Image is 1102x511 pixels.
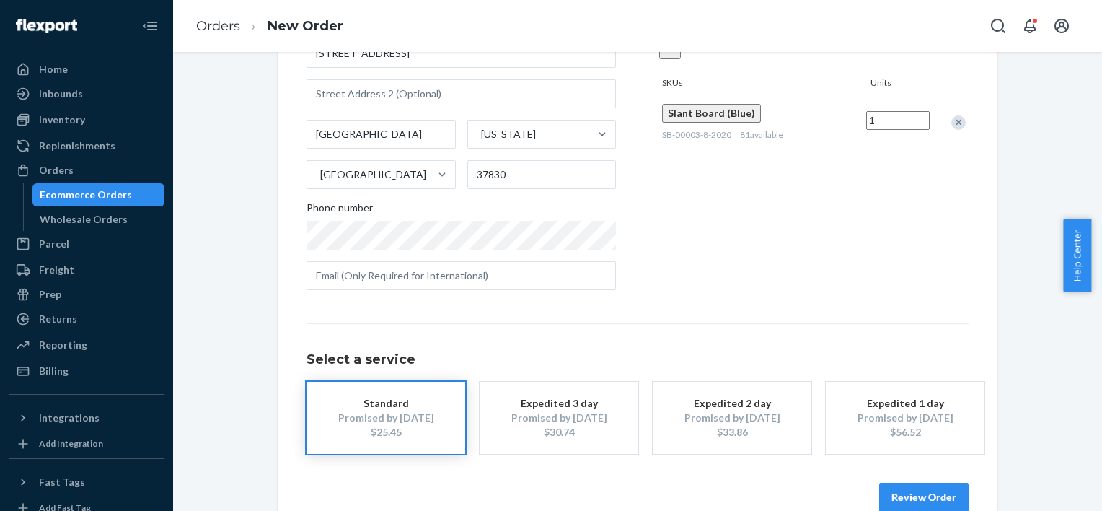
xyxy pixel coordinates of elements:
div: Remove Item [951,115,966,130]
div: SKUs [659,77,868,92]
button: StandardPromised by [DATE]$25.45 [307,382,465,454]
input: Email (Only Required for International) [307,261,616,290]
a: Orders [196,18,240,34]
span: Phone number [307,201,373,221]
div: Inbounds [39,87,83,101]
input: [US_STATE] [480,127,481,141]
div: Prep [39,287,61,302]
div: Expedited 3 day [501,396,617,411]
div: Inventory [39,113,85,127]
input: Street Address [307,39,616,68]
div: Promised by [DATE] [501,411,617,425]
a: Add Integration [9,435,164,453]
a: Reporting [9,333,164,357]
div: Orders [39,163,74,178]
button: Open Search Box [984,12,1013,40]
div: Standard [328,396,444,411]
span: 81 available [740,129,783,140]
div: Replenishments [39,139,115,153]
div: Reporting [39,338,87,352]
a: Inventory [9,108,164,131]
a: Replenishments [9,134,164,157]
a: Ecommerce Orders [32,183,165,206]
button: Help Center [1063,219,1091,292]
div: Promised by [DATE] [847,411,963,425]
a: Returns [9,307,164,331]
a: Orders [9,159,164,182]
button: Open notifications [1015,12,1044,40]
input: Quantity [866,111,930,130]
a: Inbounds [9,82,164,105]
div: $56.52 [847,425,963,440]
div: Billing [39,364,69,378]
button: Open account menu [1047,12,1076,40]
div: Expedited 2 day [674,396,790,411]
div: [US_STATE] [481,127,536,141]
div: Units [868,77,933,92]
h1: Select a service [307,353,969,367]
div: $30.74 [501,425,617,440]
ol: breadcrumbs [185,5,355,48]
a: Prep [9,283,164,306]
a: Freight [9,258,164,281]
button: Fast Tags [9,471,164,494]
div: Freight [39,263,74,277]
input: City [307,120,456,149]
div: Home [39,62,68,77]
div: Returns [39,312,77,326]
a: Billing [9,359,164,383]
div: Promised by [DATE] [674,411,790,425]
button: Close Navigation [136,12,164,40]
div: $33.86 [674,425,790,440]
span: — [801,116,810,128]
div: $25.45 [328,425,444,440]
div: Add Integration [39,437,103,450]
button: Slant Board (Blue) [662,104,761,123]
input: Street Address 2 (Optional) [307,79,616,108]
button: Expedited 2 dayPromised by [DATE]$33.86 [653,382,811,454]
img: Flexport logo [16,19,77,33]
a: Wholesale Orders [32,208,165,231]
div: Fast Tags [39,475,85,489]
button: Integrations [9,406,164,429]
div: [GEOGRAPHIC_DATA] [320,167,426,182]
div: Integrations [39,411,100,425]
div: Ecommerce Orders [40,188,132,202]
div: Wholesale Orders [40,212,128,227]
a: New Order [268,18,343,34]
a: Home [9,58,164,81]
a: Parcel [9,232,164,255]
div: Expedited 1 day [847,396,963,411]
button: Expedited 3 dayPromised by [DATE]$30.74 [480,382,638,454]
button: Expedited 1 dayPromised by [DATE]$56.52 [826,382,984,454]
div: Parcel [39,237,69,251]
span: SB-00003-8-2020 [662,129,731,140]
input: ZIP Code [467,160,617,189]
span: Slant Board (Blue) [668,107,755,119]
div: Promised by [DATE] [328,411,444,425]
input: [GEOGRAPHIC_DATA] [319,167,320,182]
